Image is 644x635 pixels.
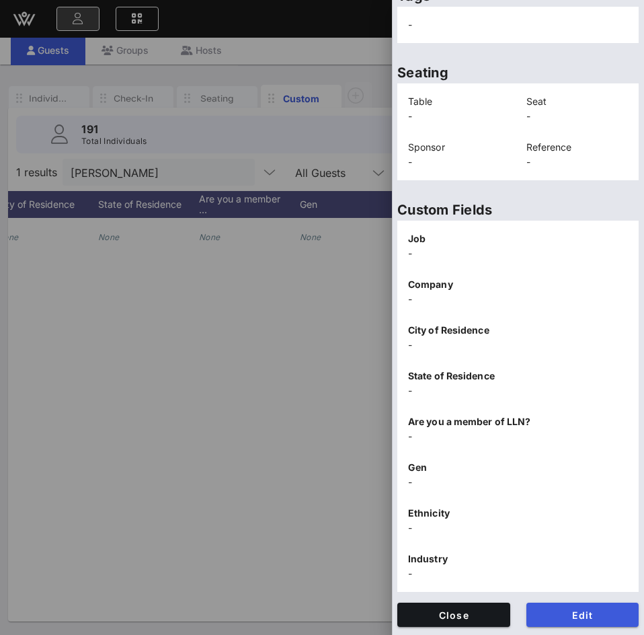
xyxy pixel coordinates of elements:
p: - [408,475,628,490]
p: - [408,566,628,581]
p: - [408,246,628,261]
p: Table [408,94,510,109]
p: State of Residence [408,369,628,383]
p: Job [408,231,628,246]
span: Edit [537,609,629,621]
p: City of Residence [408,323,628,338]
p: - [408,521,628,535]
p: Custom Fields [397,199,639,221]
p: - [526,155,629,170]
p: - [408,109,510,124]
p: - [408,292,628,307]
p: Gen [408,460,628,475]
p: Ethnicity [408,506,628,521]
span: - [408,19,412,30]
p: Seating [397,62,639,83]
p: Reference [526,140,629,155]
p: Company [408,277,628,292]
span: Close [408,609,499,621]
p: Industry [408,552,628,566]
p: Seat [526,94,629,109]
p: - [408,155,510,170]
p: Are you a member of LLN? [408,414,628,429]
button: Close [397,603,510,627]
p: - [408,338,628,352]
p: - [408,383,628,398]
p: - [408,429,628,444]
button: Edit [526,603,639,627]
p: - [526,109,629,124]
p: Sponsor [408,140,510,155]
